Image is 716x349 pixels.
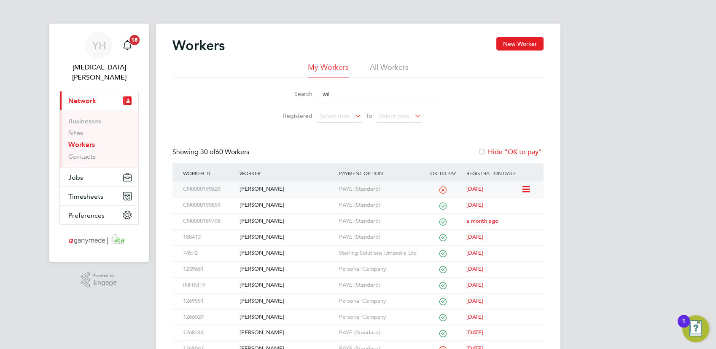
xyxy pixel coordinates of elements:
a: CN0000190629[PERSON_NAME]PAYE (Standard)[DATE] [181,181,521,188]
div: 1268244 [181,325,237,341]
a: 188413[PERSON_NAME]PAYE (Standard)[DATE] [181,229,535,236]
div: Worker [237,163,336,183]
img: ganymedesolutions-logo-retina.png [66,233,132,247]
a: 1269551[PERSON_NAME]Personal Company[DATE] [181,293,535,300]
div: 1239661 [181,261,237,277]
a: 1266029[PERSON_NAME]Personal Company[DATE] [181,309,535,316]
nav: Main navigation [49,24,149,262]
div: Personal Company [337,261,422,277]
a: Powered byEngage [81,272,117,288]
div: [PERSON_NAME] [237,293,336,309]
span: 60 Workers [200,148,249,156]
a: Contacts [68,152,96,160]
button: Jobs [60,168,138,186]
a: CN0000189708[PERSON_NAME]PAYE (Standard)a month ago [181,213,535,220]
h2: Workers [172,37,225,54]
div: [PERSON_NAME] [237,213,336,229]
div: 1266029 [181,309,237,325]
span: Jobs [68,173,83,181]
a: Go to home page [59,233,139,247]
div: Personal Company [337,293,422,309]
button: Preferences [60,206,138,224]
a: INFINITY[PERSON_NAME]PAYE (Standard)[DATE] [181,277,535,284]
div: Network [60,110,138,168]
span: Select date [320,112,350,120]
a: 1239661[PERSON_NAME]Personal Company[DATE] [181,261,535,268]
div: INFINITY [181,277,237,293]
span: [DATE] [466,313,483,320]
span: To [363,110,374,121]
div: PAYE (Standard) [337,197,422,213]
button: New Worker [496,37,544,51]
a: CN0000190859[PERSON_NAME]PAYE (Standard)[DATE] [181,197,535,204]
a: 18 [119,32,136,59]
div: Showing [172,148,251,157]
div: [PERSON_NAME] [237,245,336,261]
div: [PERSON_NAME] [237,181,336,197]
div: [PERSON_NAME] [237,277,336,293]
span: 30 of [200,148,215,156]
span: YH [92,40,106,51]
button: Timesheets [60,187,138,205]
span: [DATE] [466,185,483,192]
div: PAYE (Standard) [337,229,422,245]
a: Businesses [68,117,101,125]
li: My Workers [308,62,349,77]
div: Personal Company [337,309,422,325]
div: 1 [682,321,686,332]
div: 74572 [181,245,237,261]
a: YH[MEDICAL_DATA][PERSON_NAME] [59,32,139,83]
span: [DATE] [466,297,483,304]
span: Powered by [93,272,117,279]
div: [PERSON_NAME] [237,261,336,277]
input: Name, email or phone number [318,86,441,102]
div: CN0000189708 [181,213,237,229]
span: Timesheets [68,192,103,200]
span: [DATE] [466,265,483,272]
div: [PERSON_NAME] [237,325,336,341]
div: [PERSON_NAME] [237,229,336,245]
div: PAYE (Standard) [337,325,422,341]
button: Network [60,91,138,110]
span: [DATE] [466,249,483,256]
span: Network [68,97,96,105]
a: Sites [68,129,83,137]
span: Select date [379,112,409,120]
div: 1269551 [181,293,237,309]
div: OK to pay [422,163,464,183]
li: All Workers [370,62,409,77]
span: 18 [129,35,140,45]
div: Sterling Solutions Umbrella Ltd [337,245,422,261]
label: Search [275,90,312,98]
div: Registration Date [464,163,535,183]
div: CN0000190859 [181,197,237,213]
div: Payment Option [337,163,422,183]
span: a month ago [466,217,498,224]
span: [DATE] [466,201,483,208]
div: [PERSON_NAME] [237,309,336,325]
div: Worker ID [181,163,237,183]
div: PAYE (Standard) [337,277,422,293]
a: 1268244[PERSON_NAME]PAYE (Standard)[DATE] [181,325,535,332]
span: Engage [93,279,117,286]
div: CN0000190629 [181,181,237,197]
span: Yasmin Hemati-Gilani [59,62,139,83]
div: [PERSON_NAME] [237,197,336,213]
a: 1268063[PERSON_NAME]PAYE (Standard)[DATE] [181,341,535,348]
span: [DATE] [466,233,483,240]
button: Open Resource Center, 1 new notification [682,315,709,342]
a: 74572[PERSON_NAME]Sterling Solutions Umbrella Ltd[DATE] [181,245,535,252]
label: Hide "OK to pay" [478,148,542,156]
label: Registered [275,112,312,120]
span: Preferences [68,211,105,219]
div: PAYE (Standard) [337,181,422,197]
div: PAYE (Standard) [337,213,422,229]
div: 188413 [181,229,237,245]
span: [DATE] [466,281,483,288]
a: Workers [68,141,95,149]
span: [DATE] [466,329,483,336]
